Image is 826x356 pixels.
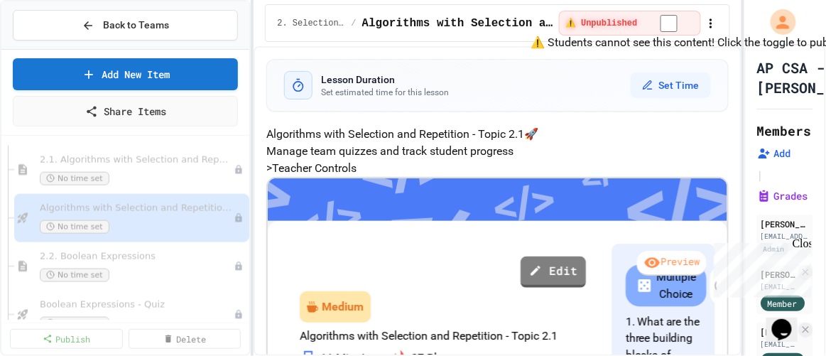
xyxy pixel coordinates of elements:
[103,18,169,33] span: Back to Teams
[40,154,234,166] span: 2.1. Algorithms with Selection and Repetition
[643,15,695,32] input: publish toggle
[13,96,238,126] a: Share Items
[40,220,109,234] span: No time set
[10,329,123,349] a: Publish
[40,299,234,311] span: Boolean Expressions - Quiz
[708,237,812,298] iframe: chat widget
[40,251,234,263] span: 2.2. Boolean Expressions
[351,18,356,29] span: /
[521,257,586,288] a: Edit
[234,261,244,271] div: Unpublished
[761,339,797,350] div: [EMAIL_ADDRESS][DOMAIN_NAME]
[565,18,637,29] span: ⚠️ Unpublished
[761,231,810,242] div: [EMAIL_ADDRESS][DOMAIN_NAME]
[321,87,449,98] p: Set estimated time for this lesson
[362,15,554,32] span: Algorithms with Selection and Repetition - Topic 2.1
[266,143,728,160] p: Manage team quizzes and track student progress
[657,269,697,303] p: Multiple Choice
[40,172,109,185] span: No time set
[40,203,234,215] span: Algorithms with Selection and Repetition - Topic 2.1
[637,251,707,276] div: Preview
[631,72,711,98] button: Set Time
[234,310,244,320] div: Unpublished
[234,165,244,175] div: Unpublished
[277,18,345,29] span: 2. Selection and Iteration
[761,217,810,230] div: [PERSON_NAME]
[756,6,800,38] div: My Account
[757,166,764,183] span: |
[757,121,812,141] h2: Members
[266,160,728,177] h5: > Teacher Controls
[757,146,791,161] button: Add
[13,58,238,90] a: Add New Item
[129,329,241,349] a: Delete
[234,213,244,223] div: Unpublished
[322,298,364,315] div: Medium
[761,325,797,338] div: [PERSON_NAME]
[321,72,449,87] h3: Lesson Duration
[40,317,109,330] span: No time set
[300,330,587,342] p: Algorithms with Selection and Repetition - Topic 2.1
[266,126,728,143] h4: Algorithms with Selection and Repetition - Topic 2.1 🚀
[766,299,812,342] iframe: chat widget
[757,189,808,203] button: Grades
[13,10,238,41] button: Back to Teams
[559,11,700,36] div: ⚠️ Students cannot see this content! Click the toggle to publish it and make it visible to your c...
[6,6,98,90] div: Chat with us now!Close
[40,269,109,282] span: No time set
